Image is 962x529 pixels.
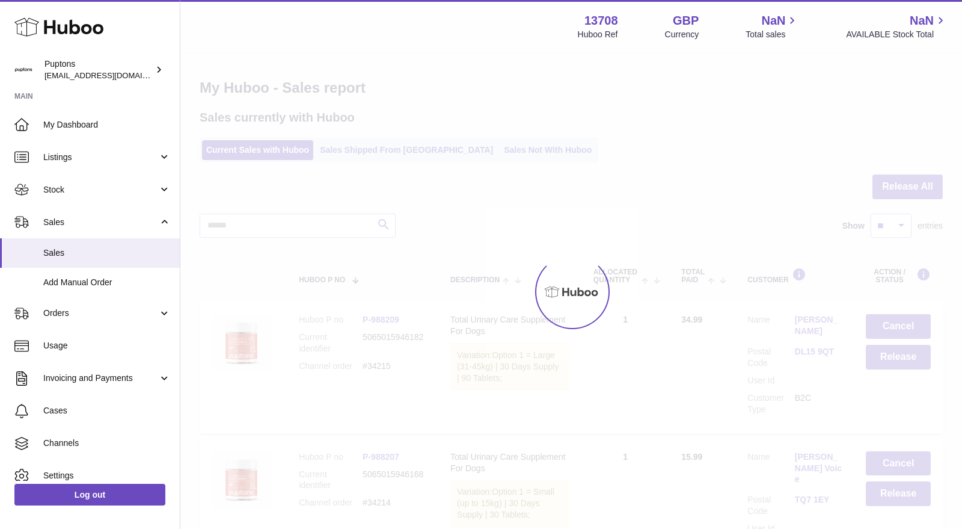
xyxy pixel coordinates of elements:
img: hello@puptons.com [14,61,32,79]
span: Orders [43,308,158,319]
span: Sales [43,217,158,228]
div: Puptons [44,58,153,81]
span: Invoicing and Payments [43,373,158,384]
div: Huboo Ref [578,29,618,40]
div: Currency [665,29,699,40]
span: Add Manual Order [43,277,171,288]
a: NaN AVAILABLE Stock Total [846,13,948,40]
span: NaN [910,13,934,29]
span: [EMAIL_ADDRESS][DOMAIN_NAME] [44,70,177,80]
span: Sales [43,247,171,259]
span: My Dashboard [43,119,171,131]
span: Usage [43,340,171,351]
span: Stock [43,184,158,196]
strong: GBP [673,13,699,29]
span: Listings [43,152,158,163]
a: NaN Total sales [746,13,799,40]
span: NaN [761,13,785,29]
span: Settings [43,470,171,481]
span: AVAILABLE Stock Total [846,29,948,40]
a: Log out [14,484,165,506]
span: Total sales [746,29,799,40]
span: Cases [43,405,171,416]
strong: 13708 [584,13,618,29]
span: Channels [43,438,171,449]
